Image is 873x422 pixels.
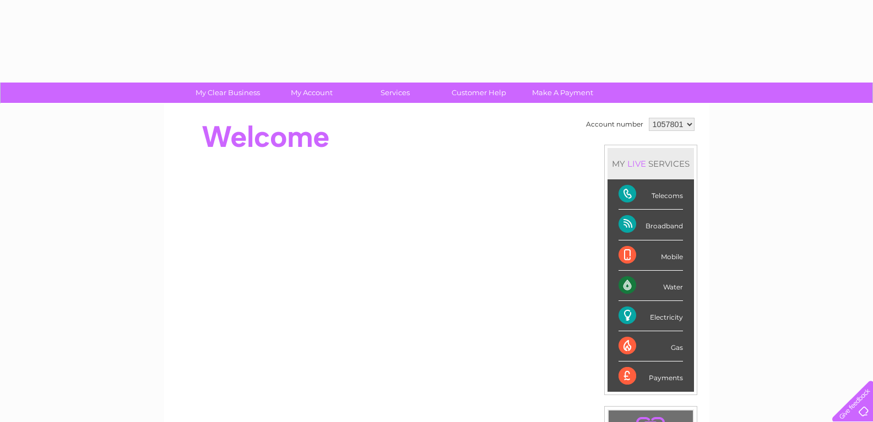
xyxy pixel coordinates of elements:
div: Mobile [619,240,683,271]
a: My Account [266,83,357,103]
a: Customer Help [433,83,524,103]
div: Payments [619,361,683,391]
div: Water [619,271,683,301]
td: Account number [583,115,646,134]
a: Make A Payment [517,83,608,103]
div: Telecoms [619,179,683,210]
div: Broadband [619,210,683,240]
div: MY SERVICES [608,148,694,179]
div: LIVE [625,158,648,169]
div: Gas [619,331,683,361]
a: Services [350,83,441,103]
a: My Clear Business [182,83,273,103]
div: Electricity [619,301,683,331]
